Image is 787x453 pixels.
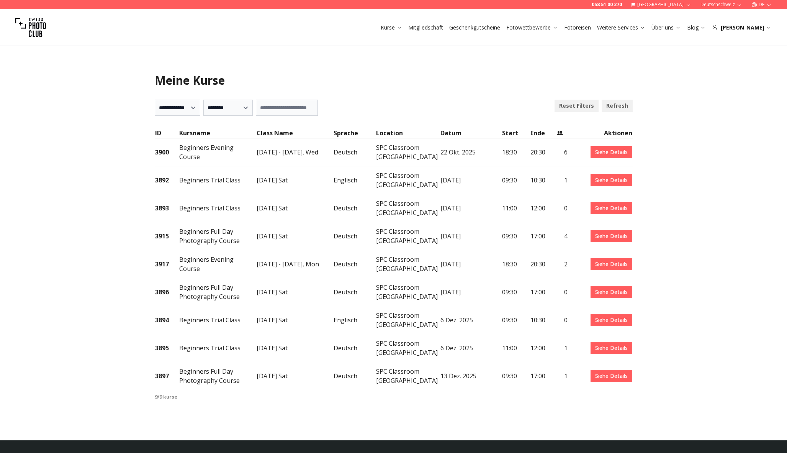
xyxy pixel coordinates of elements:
b: Reset Filters [559,102,594,110]
button: Reset Filters [555,100,599,112]
td: 1 [556,362,568,390]
td: SPC Classroom [GEOGRAPHIC_DATA] [376,362,440,390]
img: Swiss photo club [15,12,46,43]
td: SPC Classroom [GEOGRAPHIC_DATA] [376,194,440,222]
td: SPC Classroom [GEOGRAPHIC_DATA] [376,278,440,306]
th: ID [155,128,179,138]
td: 3896 [155,278,179,306]
td: 09:30 [502,362,530,390]
td: 20:30 [530,138,556,166]
button: Über uns [648,22,684,33]
td: 10:30 [530,306,556,334]
a: Siehe Details [591,174,632,186]
td: Deutsch [333,278,376,306]
td: 17:00 [530,362,556,390]
th: Start [502,128,530,138]
td: SPC Classroom [GEOGRAPHIC_DATA] [376,334,440,362]
td: 3915 [155,222,179,250]
td: 12:00 [530,334,556,362]
td: 18:30 [502,250,530,278]
td: 3894 [155,306,179,334]
b: Refresh [606,102,628,110]
td: Deutsch [333,250,376,278]
a: Siehe Details [591,146,632,158]
td: [DATE] [440,222,502,250]
td: Deutsch [333,334,376,362]
td: [DATE] [440,166,502,194]
td: 12:00 [530,194,556,222]
th: Aktionen [568,128,632,138]
a: Blog [687,24,706,31]
td: SPC Classroom [GEOGRAPHIC_DATA] [376,306,440,334]
button: Mitgliedschaft [405,22,446,33]
td: 11:00 [502,194,530,222]
td: 11:00 [502,334,530,362]
td: 18:30 [502,138,530,166]
b: 9 / 9 kurse [155,393,177,400]
button: Kurse [378,22,405,33]
td: 3895 [155,334,179,362]
button: Fotowettbewerbe [503,22,561,33]
a: 058 51 00 270 [592,2,622,8]
td: 0 [556,278,568,306]
td: SPC Classroom [GEOGRAPHIC_DATA] [376,138,440,166]
td: 6 Dez. 2025 [440,306,502,334]
td: 09:30 [502,278,530,306]
td: Beginners Evening Course [179,250,256,278]
td: [DATE] Sat [256,306,334,334]
td: Beginners Trial Class [179,166,256,194]
a: Geschenkgutscheine [449,24,500,31]
td: 0 [556,194,568,222]
td: SPC Classroom [GEOGRAPHIC_DATA] [376,222,440,250]
td: Beginners Trial Class [179,194,256,222]
td: [DATE] Sat [256,222,334,250]
a: Siehe Details [591,314,632,326]
td: 6 Dez. 2025 [440,334,502,362]
th: Datum [440,128,502,138]
a: Siehe Details [591,202,632,214]
td: Englisch [333,306,376,334]
td: 3900 [155,138,179,166]
td: [DATE] Sat [256,278,334,306]
th: Ende [530,128,556,138]
td: Beginners Evening Course [179,138,256,166]
td: 09:30 [502,166,530,194]
td: 17:00 [530,222,556,250]
td: 1 [556,166,568,194]
td: Beginners Full Day Photography Course [179,278,256,306]
a: Fotowettbewerbe [506,24,558,31]
td: [DATE] [440,278,502,306]
td: Deutsch [333,194,376,222]
td: 0 [556,306,568,334]
td: 10:30 [530,166,556,194]
td: [DATE] [440,194,502,222]
td: [DATE] Sat [256,334,334,362]
td: [DATE] - [DATE], Wed [256,138,334,166]
th: Class Name [256,128,334,138]
td: 3917 [155,250,179,278]
div: [PERSON_NAME] [712,24,772,31]
td: Beginners Trial Class [179,334,256,362]
td: 1 [556,334,568,362]
td: 3892 [155,166,179,194]
button: Refresh [602,100,633,112]
a: Kurse [381,24,402,31]
button: Geschenkgutscheine [446,22,503,33]
td: Deutsch [333,362,376,390]
td: Deutsch [333,222,376,250]
a: Weitere Services [597,24,645,31]
td: [DATE] [440,250,502,278]
h1: Meine Kurse [155,74,633,87]
td: 2 [556,250,568,278]
button: Weitere Services [594,22,648,33]
td: 4 [556,222,568,250]
td: Beginners Full Day Photography Course [179,362,256,390]
a: Siehe Details [591,230,632,242]
td: 20:30 [530,250,556,278]
td: 3897 [155,362,179,390]
td: Beginners Trial Class [179,306,256,334]
a: Siehe Details [591,370,632,382]
td: 09:30 [502,306,530,334]
th: Location [376,128,440,138]
td: Deutsch [333,138,376,166]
